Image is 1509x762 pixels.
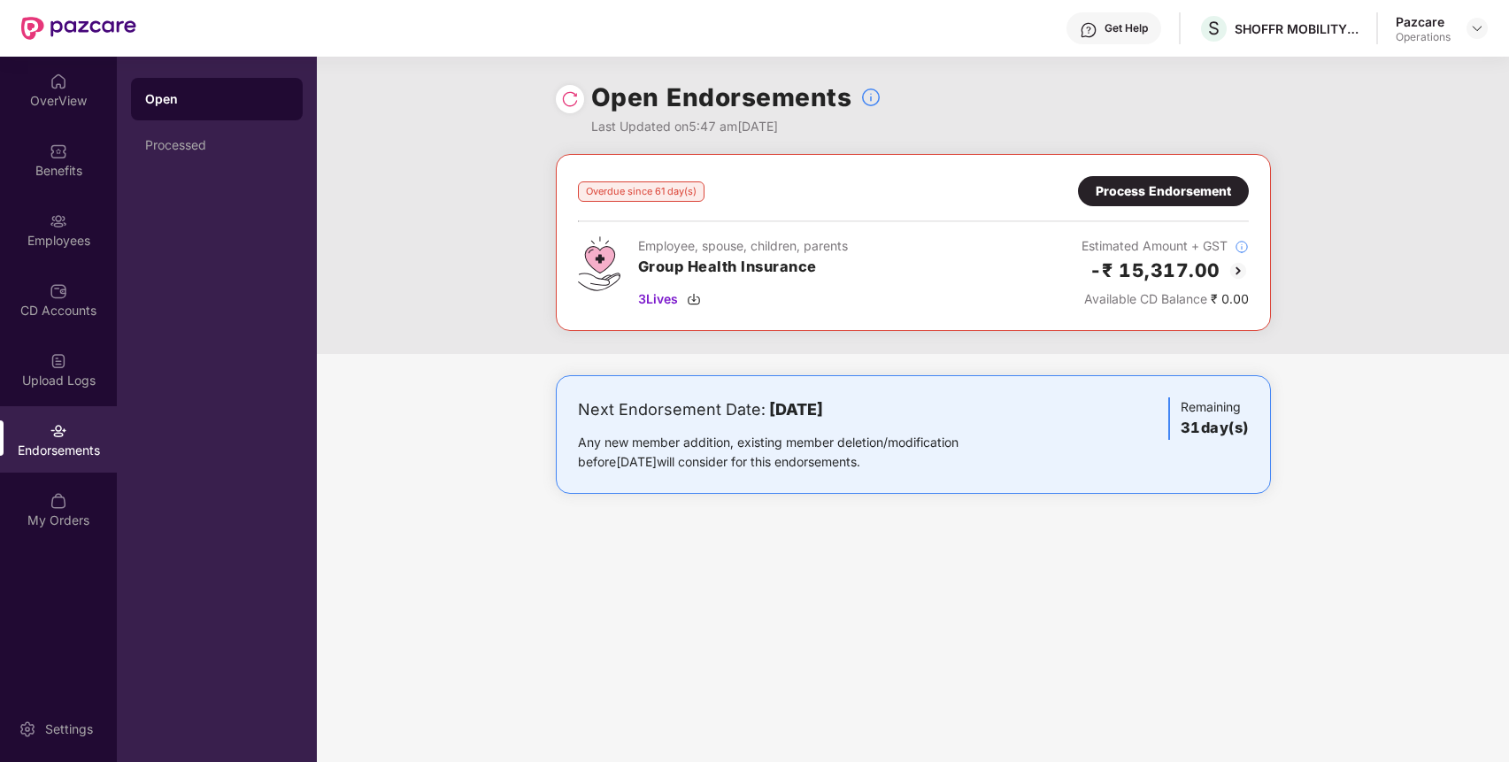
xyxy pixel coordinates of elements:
[1084,291,1207,306] span: Available CD Balance
[1181,417,1249,440] h3: 31 day(s)
[578,433,1014,472] div: Any new member addition, existing member deletion/modification before [DATE] will consider for th...
[687,292,701,306] img: svg+xml;base64,PHN2ZyBpZD0iRG93bmxvYWQtMzJ4MzIiIHhtbG5zPSJodHRwOi8vd3d3LnczLm9yZy8yMDAwL3N2ZyIgd2...
[1470,21,1484,35] img: svg+xml;base64,PHN2ZyBpZD0iRHJvcGRvd24tMzJ4MzIiIHhtbG5zPSJodHRwOi8vd3d3LnczLm9yZy8yMDAwL3N2ZyIgd2...
[591,117,882,136] div: Last Updated on 5:47 am[DATE]
[1168,397,1249,440] div: Remaining
[50,422,67,440] img: svg+xml;base64,PHN2ZyBpZD0iRW5kb3JzZW1lbnRzIiB4bWxucz0iaHR0cDovL3d3dy53My5vcmcvMjAwMC9zdmciIHdpZH...
[1082,289,1249,309] div: ₹ 0.00
[1396,13,1451,30] div: Pazcare
[50,352,67,370] img: svg+xml;base64,PHN2ZyBpZD0iVXBsb2FkX0xvZ3MiIGRhdGEtbmFtZT0iVXBsb2FkIExvZ3MiIHhtbG5zPSJodHRwOi8vd3...
[50,282,67,300] img: svg+xml;base64,PHN2ZyBpZD0iQ0RfQWNjb3VudHMiIGRhdGEtbmFtZT0iQ0QgQWNjb3VudHMiIHhtbG5zPSJodHRwOi8vd3...
[1105,21,1148,35] div: Get Help
[19,720,36,738] img: svg+xml;base64,PHN2ZyBpZD0iU2V0dGluZy0yMHgyMCIgeG1sbnM9Imh0dHA6Ly93d3cudzMub3JnLzIwMDAvc3ZnIiB3aW...
[638,236,848,256] div: Employee, spouse, children, parents
[50,73,67,90] img: svg+xml;base64,PHN2ZyBpZD0iSG9tZSIgeG1sbnM9Imh0dHA6Ly93d3cudzMub3JnLzIwMDAvc3ZnIiB3aWR0aD0iMjAiIG...
[638,256,848,279] h3: Group Health Insurance
[860,87,882,108] img: svg+xml;base64,PHN2ZyBpZD0iSW5mb18tXzMyeDMyIiBkYXRhLW5hbWU9IkluZm8gLSAzMngzMiIgeG1sbnM9Imh0dHA6Ly...
[40,720,98,738] div: Settings
[1208,18,1220,39] span: S
[145,90,289,108] div: Open
[1396,30,1451,44] div: Operations
[638,289,678,309] span: 3 Lives
[1235,240,1249,254] img: svg+xml;base64,PHN2ZyBpZD0iSW5mb18tXzMyeDMyIiBkYXRhLW5hbWU9IkluZm8gLSAzMngzMiIgeG1sbnM9Imh0dHA6Ly...
[578,236,620,291] img: svg+xml;base64,PHN2ZyB4bWxucz0iaHR0cDovL3d3dy53My5vcmcvMjAwMC9zdmciIHdpZHRoPSI0Ny43MTQiIGhlaWdodD...
[21,17,136,40] img: New Pazcare Logo
[1089,256,1220,285] h2: -₹ 15,317.00
[50,212,67,230] img: svg+xml;base64,PHN2ZyBpZD0iRW1wbG95ZWVzIiB4bWxucz0iaHR0cDovL3d3dy53My5vcmcvMjAwMC9zdmciIHdpZHRoPS...
[1235,20,1359,37] div: SHOFFR MOBILITY PRIVATE LIMITED
[1096,181,1231,201] div: Process Endorsement
[50,142,67,160] img: svg+xml;base64,PHN2ZyBpZD0iQmVuZWZpdHMiIHhtbG5zPSJodHRwOi8vd3d3LnczLm9yZy8yMDAwL3N2ZyIgd2lkdGg9Ij...
[1080,21,1097,39] img: svg+xml;base64,PHN2ZyBpZD0iSGVscC0zMngzMiIgeG1sbnM9Imh0dHA6Ly93d3cudzMub3JnLzIwMDAvc3ZnIiB3aWR0aD...
[769,400,823,419] b: [DATE]
[1228,260,1249,281] img: svg+xml;base64,PHN2ZyBpZD0iQmFjay0yMHgyMCIgeG1sbnM9Imh0dHA6Ly93d3cudzMub3JnLzIwMDAvc3ZnIiB3aWR0aD...
[591,78,852,117] h1: Open Endorsements
[145,138,289,152] div: Processed
[578,181,704,202] div: Overdue since 61 day(s)
[561,90,579,108] img: svg+xml;base64,PHN2ZyBpZD0iUmVsb2FkLTMyeDMyIiB4bWxucz0iaHR0cDovL3d3dy53My5vcmcvMjAwMC9zdmciIHdpZH...
[1082,236,1249,256] div: Estimated Amount + GST
[578,397,1014,422] div: Next Endorsement Date:
[50,492,67,510] img: svg+xml;base64,PHN2ZyBpZD0iTXlfT3JkZXJzIiBkYXRhLW5hbWU9Ik15IE9yZGVycyIgeG1sbnM9Imh0dHA6Ly93d3cudz...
